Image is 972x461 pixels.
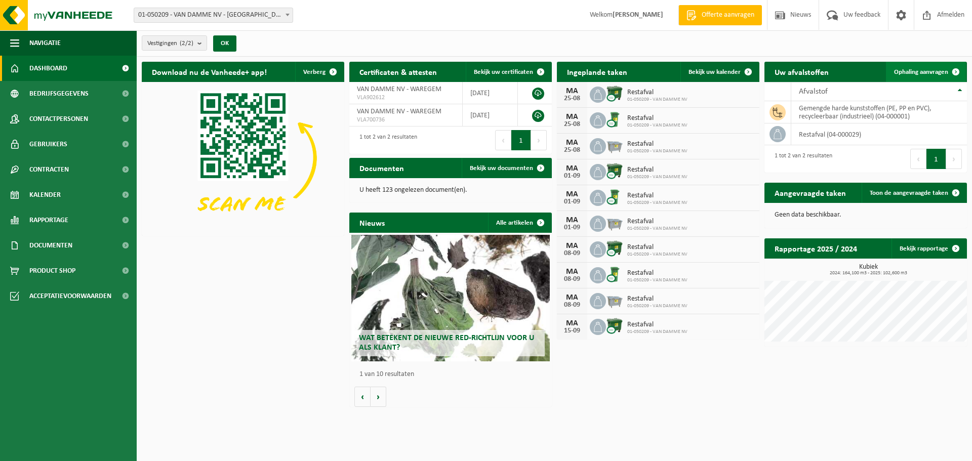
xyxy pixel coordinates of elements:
div: 01-09 [562,173,582,180]
button: Next [531,130,547,150]
span: Product Shop [29,258,75,283]
div: MA [562,268,582,276]
span: Restafval [627,166,687,174]
p: U heeft 123 ongelezen document(en). [359,187,542,194]
p: Geen data beschikbaar. [775,212,957,219]
div: MA [562,319,582,327]
span: Contracten [29,157,69,182]
img: WB-0240-CU [606,188,623,205]
span: Restafval [627,140,687,148]
count: (2/2) [180,40,193,47]
span: 01-050209 - VAN DAMME NV - WAREGEM [134,8,293,22]
span: Restafval [627,243,687,252]
div: 25-08 [562,121,582,128]
td: restafval (04-000029) [791,123,967,145]
div: 1 tot 2 van 2 resultaten [354,129,417,151]
span: Rapportage [29,207,68,233]
h2: Download nu de Vanheede+ app! [142,62,277,81]
span: 2024: 164,100 m3 - 2025: 102,600 m3 [769,271,967,276]
h2: Ingeplande taken [557,62,637,81]
span: Restafval [627,114,687,122]
a: Bekijk uw certificaten [466,62,551,82]
img: WB-1100-CU [606,317,623,334]
h2: Uw afvalstoffen [764,62,839,81]
div: MA [562,294,582,302]
img: Download de VHEPlus App [142,82,344,234]
a: Bekijk rapportage [892,238,966,259]
h2: Aangevraagde taken [764,183,856,202]
button: OK [213,35,236,52]
span: 01-050209 - VAN DAMME NV [627,200,687,206]
button: Next [946,149,962,169]
span: VAN DAMME NV - WAREGEM [357,86,441,93]
img: WB-2500-GAL-GY-01 [606,214,623,231]
h2: Rapportage 2025 / 2024 [764,238,867,258]
span: Bedrijfsgegevens [29,81,89,106]
a: Wat betekent de nieuwe RED-richtlijn voor u als klant? [351,235,550,361]
span: Bekijk uw certificaten [474,69,533,75]
div: 1 tot 2 van 2 resultaten [769,148,832,170]
div: MA [562,139,582,147]
span: Bekijk uw documenten [470,165,533,172]
div: MA [562,190,582,198]
span: Wat betekent de nieuwe RED-richtlijn voor u als klant? [359,334,534,352]
div: MA [562,216,582,224]
h2: Certificaten & attesten [349,62,447,81]
span: Toon de aangevraagde taken [870,190,948,196]
h3: Kubiek [769,264,967,276]
div: 25-08 [562,147,582,154]
span: 01-050209 - VAN DAMME NV [627,122,687,129]
a: Offerte aanvragen [678,5,762,25]
div: MA [562,87,582,95]
a: Toon de aangevraagde taken [862,183,966,203]
span: Bekijk uw kalender [688,69,741,75]
span: Gebruikers [29,132,67,157]
img: WB-1100-CU [606,240,623,257]
img: WB-0240-CU [606,266,623,283]
span: Acceptatievoorwaarden [29,283,111,309]
button: Vorige [354,387,371,407]
span: Restafval [627,269,687,277]
a: Bekijk uw kalender [680,62,758,82]
span: Navigatie [29,30,61,56]
span: VLA700736 [357,116,455,124]
span: 01-050209 - VAN DAMME NV [627,97,687,103]
div: MA [562,242,582,250]
span: 01-050209 - VAN DAMME NV [627,226,687,232]
button: Previous [910,149,926,169]
div: 08-09 [562,276,582,283]
span: 01-050209 - VAN DAMME NV [627,303,687,309]
span: Vestigingen [147,36,193,51]
button: Verberg [295,62,343,82]
img: WB-1100-CU [606,162,623,180]
div: MA [562,113,582,121]
span: Restafval [627,192,687,200]
img: WB-2500-GAL-GY-01 [606,291,623,309]
a: Ophaling aanvragen [886,62,966,82]
span: Offerte aanvragen [699,10,757,20]
span: Restafval [627,218,687,226]
div: 01-09 [562,224,582,231]
button: 1 [926,149,946,169]
a: Alle artikelen [488,213,551,233]
div: MA [562,164,582,173]
td: [DATE] [463,82,518,104]
button: Vestigingen(2/2) [142,35,207,51]
div: 01-09 [562,198,582,205]
button: Volgende [371,387,386,407]
span: VLA902612 [357,94,455,102]
span: Restafval [627,89,687,97]
h2: Nieuws [349,213,395,232]
div: 25-08 [562,95,582,102]
td: gemengde harde kunststoffen (PE, PP en PVC), recycleerbaar (industrieel) (04-000001) [791,101,967,123]
img: WB-2500-GAL-GY-01 [606,137,623,154]
div: 08-09 [562,302,582,309]
span: Contactpersonen [29,106,88,132]
div: 15-09 [562,327,582,334]
td: [DATE] [463,104,518,127]
h2: Documenten [349,158,414,178]
span: Documenten [29,233,72,258]
span: VAN DAMME NV - WAREGEM [357,108,441,115]
span: Restafval [627,321,687,329]
span: 01-050209 - VAN DAMME NV [627,148,687,154]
